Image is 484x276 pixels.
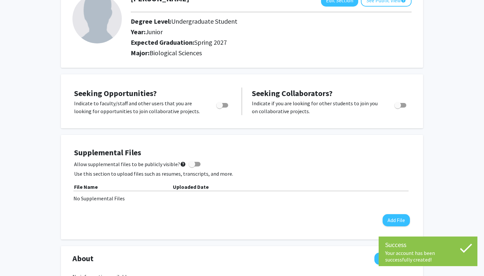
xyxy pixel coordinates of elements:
span: Spring 2027 [194,38,227,46]
span: Allow supplemental files to be publicly visible? [74,160,186,168]
b: File Name [74,184,98,190]
button: Edit About [374,253,412,265]
div: No Supplemental Files [73,194,411,202]
h2: Degree Level: [131,17,385,25]
h2: Major: [131,49,412,57]
span: Undergraduate Student [171,17,237,25]
p: Indicate if you are looking for other students to join you on collaborative projects. [252,99,382,115]
p: Use this section to upload files such as resumes, transcripts, and more. [74,170,410,178]
span: Junior [146,28,163,36]
div: Toggle [392,99,410,109]
h4: Supplemental Files [74,148,410,158]
div: Your account has been successfully created! [385,250,471,263]
p: Indicate to faculty/staff and other users that you are looking for opportunities to join collabor... [74,99,204,115]
span: Seeking Opportunities? [74,88,157,98]
mat-icon: help [180,160,186,168]
span: Seeking Collaborators? [252,88,333,98]
h2: Expected Graduation: [131,38,385,46]
button: Add File [383,214,410,226]
h2: Year: [131,28,385,36]
iframe: Chat [5,246,28,271]
b: Uploaded Date [173,184,209,190]
span: About [72,253,94,264]
div: Toggle [214,99,232,109]
span: Biological Sciences [149,49,202,57]
div: Success [385,240,471,250]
